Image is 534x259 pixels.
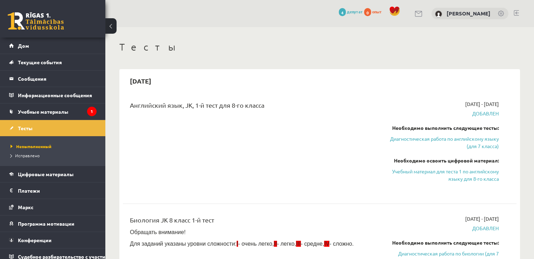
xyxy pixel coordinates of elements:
font: Информационные сообщения [18,92,92,98]
font: Английский язык, JK, 1-й тест для 8-го класса [130,101,264,109]
a: Маркс [9,199,97,215]
font: Невыполненный [16,144,51,149]
font: Конференции [18,237,52,243]
img: Руслан Игнатов [435,11,442,18]
font: II [274,241,277,247]
a: Дом [9,38,97,54]
a: 0 опыт [364,9,385,14]
a: Диагностическая работа по английскому языку (для 7 класса) [383,135,499,150]
font: Необходимо выполнить следующие тесты: [392,239,499,246]
font: Биология JK 8 класс 1-й тест [130,216,214,224]
font: 0 [367,10,369,15]
font: Обращать внимание! [130,229,186,235]
a: Программа мотивации [9,215,97,232]
font: Диагностическая работа по английскому языку (для 7 класса) [390,135,499,149]
font: [DATE] - [DATE] [465,215,499,222]
font: Тесты [18,125,33,131]
a: Платежи [9,182,97,199]
a: Рижская 1-я средняя школа заочного обучения [8,12,64,30]
a: Текущие события [9,54,97,70]
a: Учебный материал для теста 1 по английскому языку для 8-го класса [383,168,499,182]
font: - сложно. [329,241,354,247]
a: Невыполненный [11,143,98,150]
font: депутат [347,9,363,14]
a: Конференции [9,232,97,248]
a: Информационные сообщения1 [9,87,97,103]
font: - средне, [301,241,324,247]
font: 4 [341,10,343,15]
a: Исправлено [11,152,98,159]
a: 4 депутат [339,9,363,14]
font: опыт [372,9,382,14]
font: Платежи [18,187,40,194]
font: III [296,241,301,247]
font: I [237,241,238,247]
font: Дом [18,42,29,49]
a: [PERSON_NAME] [447,10,490,17]
font: - легко, [277,241,296,247]
font: Учебный материал для теста 1 по английскому языку для 8-го класса [392,168,499,182]
font: Сообщения [18,75,46,82]
font: Учебные материалы [18,108,68,115]
font: [DATE] [130,77,151,85]
font: Необходимо освоить цифровой материал: [394,157,499,164]
font: Тесты [119,41,177,53]
a: Цифровые материалы [9,166,97,182]
font: [DATE] - [DATE] [465,101,499,107]
font: Программа мотивации [18,220,74,227]
font: Для заданий указаны уровни сложности: [130,241,237,247]
font: 1 [91,108,93,114]
font: - очень легко, [238,241,274,247]
font: Добавлен [472,225,499,231]
font: Исправлено [15,153,40,158]
font: IV [324,241,329,247]
a: Тесты [9,120,97,136]
font: Цифровые материалы [18,171,74,177]
font: Добавлен [472,110,499,117]
a: Учебные материалы [9,104,97,120]
a: Сообщения [9,71,97,87]
font: Маркс [18,204,33,210]
font: Текущие события [18,59,62,65]
font: Необходимо выполнить следующие тесты: [392,125,499,131]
